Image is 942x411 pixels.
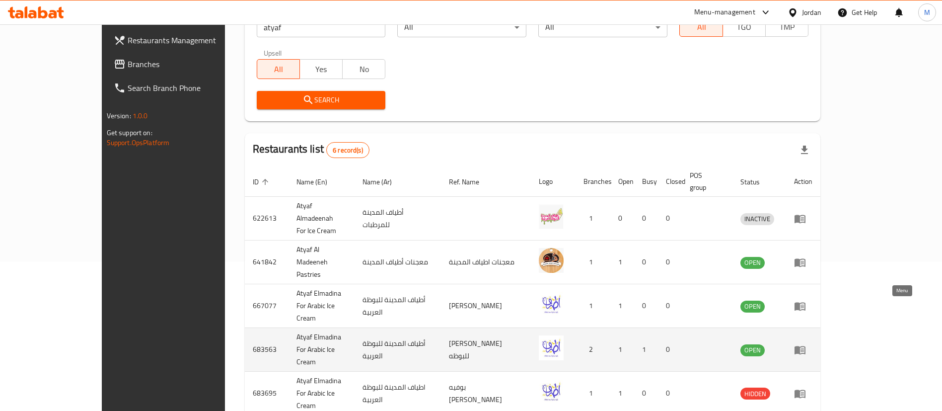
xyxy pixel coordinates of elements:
[539,379,564,404] img: Atyaf Elmadina For Arabic Ice Cream
[576,284,610,328] td: 1
[539,204,564,229] img: Atyaf Almadeenah For Ice Cream
[740,388,770,400] div: HIDDEN
[355,197,441,241] td: أطياف المدينة للمرطبات
[362,176,405,188] span: Name (Ar)
[684,20,719,34] span: All
[106,76,259,100] a: Search Branch Phone
[740,257,765,268] span: OPEN
[107,109,131,122] span: Version:
[441,328,530,372] td: [PERSON_NAME] للبوظه
[740,176,773,188] span: Status
[289,328,355,372] td: Atyaf Elmadina For Arabic Ice Cream
[740,257,765,269] div: OPEN
[257,59,300,79] button: All
[107,126,152,139] span: Get support on:
[740,344,765,356] div: OPEN
[740,344,765,356] span: OPEN
[106,28,259,52] a: Restaurants Management
[740,388,770,400] span: HIDDEN
[690,169,721,193] span: POS group
[253,176,272,188] span: ID
[539,292,564,317] img: Atyaf Elmadina For Arabic Ice Cream
[634,241,658,284] td: 0
[924,7,930,18] span: M
[449,176,492,188] span: Ref. Name
[723,17,766,37] button: TGO
[576,241,610,284] td: 1
[531,166,576,197] th: Logo
[802,7,821,18] div: Jordan
[727,20,762,34] span: TGO
[576,197,610,241] td: 1
[539,335,564,360] img: Atyaf Elmadina For Arabic Ice Cream
[299,59,343,79] button: Yes
[794,388,812,400] div: Menu
[245,284,289,328] td: 667077
[786,166,820,197] th: Action
[658,284,682,328] td: 0
[265,94,378,106] span: Search
[539,248,564,273] img: Atyaf Al Madeeneh Pastries
[658,166,682,197] th: Closed
[634,166,658,197] th: Busy
[245,241,289,284] td: 641842
[128,34,251,46] span: Restaurants Management
[610,328,634,372] td: 1
[355,284,441,328] td: أطياف المدينة للبوظة العربية
[355,241,441,284] td: معجنات أطياف المدينة
[347,62,381,77] span: No
[355,328,441,372] td: أطياف المدينة للبوظة العربية
[261,62,296,77] span: All
[610,197,634,241] td: 0
[765,17,808,37] button: TMP
[133,109,148,122] span: 1.0.0
[289,241,355,284] td: Atyaf Al Madeeneh Pastries
[304,62,339,77] span: Yes
[634,284,658,328] td: 0
[610,241,634,284] td: 1
[257,17,386,37] input: Search for restaurant name or ID..
[658,241,682,284] td: 0
[245,328,289,372] td: 683563
[342,59,385,79] button: No
[257,91,386,109] button: Search
[264,49,282,56] label: Upsell
[794,213,812,225] div: Menu
[740,301,765,312] span: OPEN
[128,58,251,70] span: Branches
[679,17,723,37] button: All
[327,146,369,155] span: 6 record(s)
[634,197,658,241] td: 0
[326,142,369,158] div: Total records count
[794,256,812,268] div: Menu
[658,328,682,372] td: 0
[106,52,259,76] a: Branches
[397,17,526,37] div: All
[740,213,774,225] span: INACTIVE
[793,138,816,162] div: Export file
[658,197,682,241] td: 0
[610,166,634,197] th: Open
[441,284,530,328] td: [PERSON_NAME]
[538,17,667,37] div: All
[107,136,170,149] a: Support.OpsPlatform
[289,197,355,241] td: Atyaf Almadeenah For Ice Cream
[289,284,355,328] td: Atyaf Elmadina For Arabic Ice Cream
[634,328,658,372] td: 1
[576,166,610,197] th: Branches
[794,300,812,312] div: Menu
[740,213,774,225] div: INACTIVE
[296,176,340,188] span: Name (En)
[128,82,251,94] span: Search Branch Phone
[610,284,634,328] td: 1
[694,6,755,18] div: Menu-management
[245,197,289,241] td: 622613
[441,241,530,284] td: معجنات اطياف المدينة
[253,142,369,158] h2: Restaurants list
[576,328,610,372] td: 2
[770,20,804,34] span: TMP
